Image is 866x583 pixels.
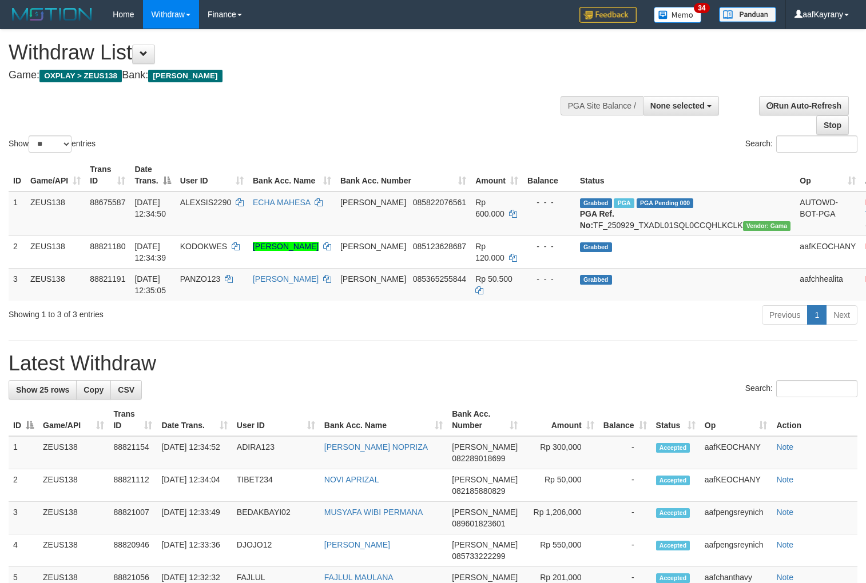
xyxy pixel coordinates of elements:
td: aafpengsreynich [700,534,772,567]
th: Bank Acc. Number: activate to sort column ascending [336,159,471,191]
td: 88821154 [109,436,157,469]
span: ALEXSIS2290 [180,198,232,207]
th: Status: activate to sort column ascending [652,404,700,436]
b: PGA Ref. No: [580,209,614,230]
span: Accepted [656,443,690,453]
td: - [599,469,652,502]
th: Game/API: activate to sort column ascending [38,404,109,436]
td: [DATE] 12:33:36 [157,534,232,567]
th: User ID: activate to sort column ascending [176,159,248,191]
span: PANZO123 [180,274,221,283]
span: Grabbed [580,242,612,252]
td: 2 [9,235,26,268]
a: ECHA MAHESA [253,198,310,207]
td: 88820946 [109,534,157,567]
span: 88821180 [90,242,125,251]
span: [PERSON_NAME] [452,442,518,452]
span: Vendor URL: https://trx31.1velocity.biz [743,221,791,231]
a: [PERSON_NAME] NOPRIZA [324,442,428,452]
th: Amount: activate to sort column ascending [471,159,523,191]
span: KODOKWES [180,242,227,251]
span: [DATE] 12:34:50 [134,198,166,218]
th: Bank Acc. Number: activate to sort column ascending [447,404,522,436]
span: [PERSON_NAME] [340,242,406,251]
td: aafchhealita [795,268,860,301]
span: Copy 082185880829 to clipboard [452,486,505,496]
th: Action [772,404,857,436]
img: Button%20Memo.svg [654,7,702,23]
span: [DATE] 12:34:39 [134,242,166,262]
td: ZEUS138 [26,191,85,236]
th: Bank Acc. Name: activate to sort column ascending [320,404,447,436]
span: [PERSON_NAME] [452,573,518,582]
img: Feedback.jpg [579,7,637,23]
span: Rp 120.000 [475,242,504,262]
th: Trans ID: activate to sort column ascending [85,159,130,191]
a: Note [776,442,793,452]
td: ZEUS138 [38,469,109,502]
span: Accepted [656,541,690,550]
td: ZEUS138 [38,534,109,567]
label: Search: [745,380,857,397]
div: PGA Site Balance / [561,96,643,115]
td: Rp 300,000 [522,436,598,469]
a: CSV [110,380,142,400]
a: Next [826,305,857,325]
td: 88821007 [109,502,157,534]
a: Copy [76,380,111,400]
img: MOTION_logo.png [9,6,96,23]
a: Stop [816,115,849,135]
th: Date Trans.: activate to sort column ascending [157,404,232,436]
div: Showing 1 to 3 of 3 entries [9,304,352,320]
a: MUSYAFA WIBI PERMANA [324,508,423,517]
td: Rp 1,206,000 [522,502,598,534]
span: [PERSON_NAME] [452,475,518,484]
h1: Latest Withdraw [9,352,857,375]
td: 2 [9,469,38,502]
td: 88821112 [109,469,157,502]
span: CSV [118,385,134,394]
td: aafKEOCHANY [700,469,772,502]
td: BEDAKBAYI02 [232,502,320,534]
td: TF_250929_TXADL01SQL0CCQHLKCLK [575,191,796,236]
div: - - - [527,197,571,208]
a: Note [776,475,793,484]
a: [PERSON_NAME] [253,274,319,283]
span: Grabbed [580,198,612,208]
td: 4 [9,534,38,567]
td: ZEUS138 [26,268,85,301]
span: [PERSON_NAME] [452,540,518,549]
span: Show 25 rows [16,385,69,394]
td: [DATE] 12:33:49 [157,502,232,534]
label: Search: [745,135,857,153]
th: ID: activate to sort column descending [9,404,38,436]
div: - - - [527,241,571,252]
span: OXPLAY > ZEUS138 [39,70,122,82]
td: - [599,534,652,567]
td: DJOJO12 [232,534,320,567]
span: [PERSON_NAME] [148,70,222,82]
td: ADIRA123 [232,436,320,469]
span: Copy 082289018699 to clipboard [452,454,505,463]
th: Status [575,159,796,191]
a: NOVI APRIZAL [324,475,379,484]
span: Accepted [656,573,690,583]
th: Op: activate to sort column ascending [700,404,772,436]
select: Showentries [29,135,71,153]
th: Game/API: activate to sort column ascending [26,159,85,191]
label: Show entries [9,135,96,153]
span: Copy 085733222299 to clipboard [452,552,505,561]
span: Copy [84,385,104,394]
button: None selected [643,96,719,115]
input: Search: [776,380,857,397]
td: 3 [9,268,26,301]
td: Rp 50,000 [522,469,598,502]
span: Copy 085123628687 to clipboard [413,242,466,251]
td: - [599,502,652,534]
th: Op: activate to sort column ascending [795,159,860,191]
td: 1 [9,191,26,236]
a: FAJLUL MAULANA [324,573,394,582]
h1: Withdraw List [9,41,566,64]
td: [DATE] 12:34:04 [157,469,232,502]
span: Copy 085365255844 to clipboard [413,274,466,283]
